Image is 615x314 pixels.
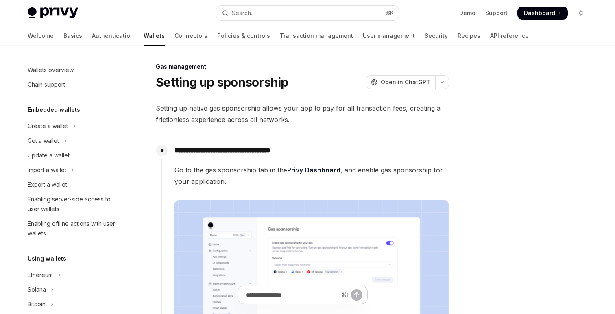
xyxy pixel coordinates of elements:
[425,26,448,46] a: Security
[21,177,125,192] a: Export a wallet
[156,63,449,71] div: Gas management
[28,219,120,238] div: Enabling offline actions with user wallets
[21,119,125,133] button: Toggle Create a wallet section
[21,268,125,282] button: Toggle Ethereum section
[28,136,59,146] div: Get a wallet
[21,282,125,297] button: Toggle Solana section
[574,7,587,20] button: Toggle dark mode
[385,10,394,16] span: ⌘ K
[287,166,340,174] a: Privy Dashboard
[232,8,255,18] div: Search...
[28,285,46,294] div: Solana
[28,254,66,264] h5: Using wallets
[217,26,270,46] a: Policies & controls
[174,164,449,187] span: Go to the gas sponsorship tab in the , and enable gas sponsorship for your application.
[63,26,82,46] a: Basics
[21,77,125,92] a: Chain support
[28,180,67,190] div: Export a wallet
[216,6,399,20] button: Open search
[21,63,125,77] a: Wallets overview
[28,105,80,115] h5: Embedded wallets
[28,7,78,19] img: light logo
[156,75,288,89] h1: Setting up sponsorship
[351,289,362,301] button: Send message
[363,26,415,46] a: User management
[524,9,555,17] span: Dashboard
[459,9,475,17] a: Demo
[28,121,68,131] div: Create a wallet
[156,102,449,125] span: Setting up native gas sponsorship allows your app to pay for all transaction fees, creating a fri...
[21,148,125,163] a: Update a wallet
[381,78,430,86] span: Open in ChatGPT
[144,26,165,46] a: Wallets
[21,133,125,148] button: Toggle Get a wallet section
[28,270,53,280] div: Ethereum
[485,9,508,17] a: Support
[490,26,529,46] a: API reference
[517,7,568,20] a: Dashboard
[28,165,66,175] div: Import a wallet
[246,286,338,304] input: Ask a question...
[92,26,134,46] a: Authentication
[21,192,125,216] a: Enabling server-side access to user wallets
[28,26,54,46] a: Welcome
[21,163,125,177] button: Toggle Import a wallet section
[28,65,74,75] div: Wallets overview
[280,26,353,46] a: Transaction management
[366,75,435,89] button: Open in ChatGPT
[21,216,125,241] a: Enabling offline actions with user wallets
[28,299,46,309] div: Bitcoin
[28,150,70,160] div: Update a wallet
[174,26,207,46] a: Connectors
[21,297,125,312] button: Toggle Bitcoin section
[28,194,120,214] div: Enabling server-side access to user wallets
[458,26,480,46] a: Recipes
[28,80,65,89] div: Chain support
